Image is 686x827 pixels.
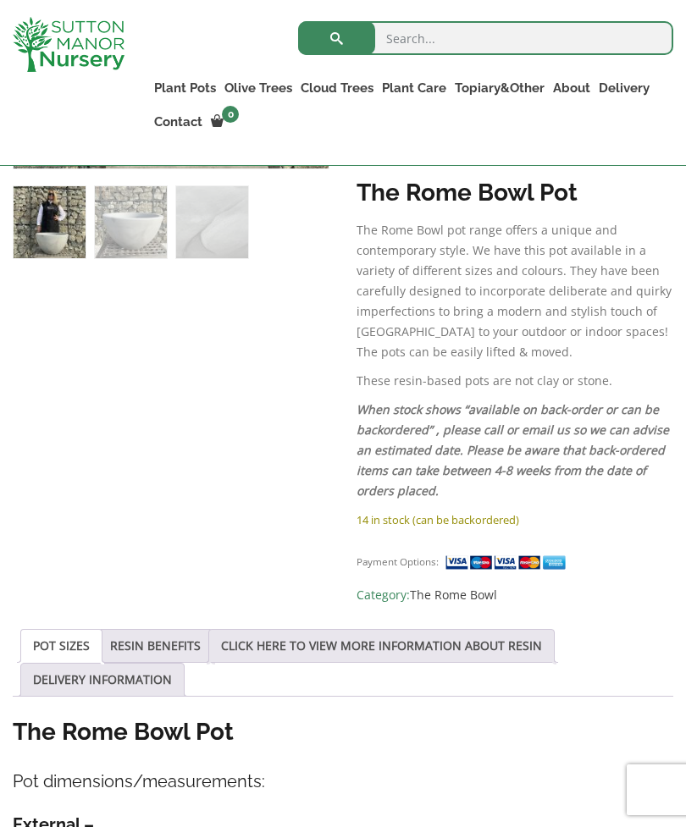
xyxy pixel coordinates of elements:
[207,110,244,134] a: 0
[221,630,542,662] a: CLICK HERE TO VIEW MORE INFORMATION ABOUT RESIN
[410,587,497,603] a: The Rome Bowl
[357,401,669,499] em: When stock shows “available on back-order or can be backordered” , please call or email us so we ...
[451,76,549,100] a: Topiary&Other
[298,21,673,55] input: Search...
[357,220,673,362] p: The Rome Bowl pot range offers a unique and contemporary style. We have this pot available in a v...
[13,17,124,72] img: logo
[33,664,172,696] a: DELIVERY INFORMATION
[445,554,572,571] img: payment supported
[95,186,167,258] img: The Rome Bowl Pot Colour Grey Stone - Image 2
[110,630,201,662] a: RESIN BENEFITS
[222,106,239,123] span: 0
[357,371,673,391] p: These resin-based pots are not clay or stone.
[357,555,439,568] small: Payment Options:
[595,76,654,100] a: Delivery
[378,76,451,100] a: Plant Care
[176,186,248,258] img: The Rome Bowl Pot Colour Grey Stone - Image 3
[357,510,673,530] p: 14 in stock (can be backordered)
[357,179,578,207] strong: The Rome Bowl Pot
[13,769,673,795] h4: Pot dimensions/measurements:
[150,110,207,134] a: Contact
[33,630,90,662] a: POT SIZES
[13,718,234,746] strong: The Rome Bowl Pot
[296,76,378,100] a: Cloud Trees
[357,585,673,605] span: Category:
[549,76,595,100] a: About
[220,76,296,100] a: Olive Trees
[150,76,220,100] a: Plant Pots
[14,186,86,258] img: The Rome Bowl Pot Colour Grey Stone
